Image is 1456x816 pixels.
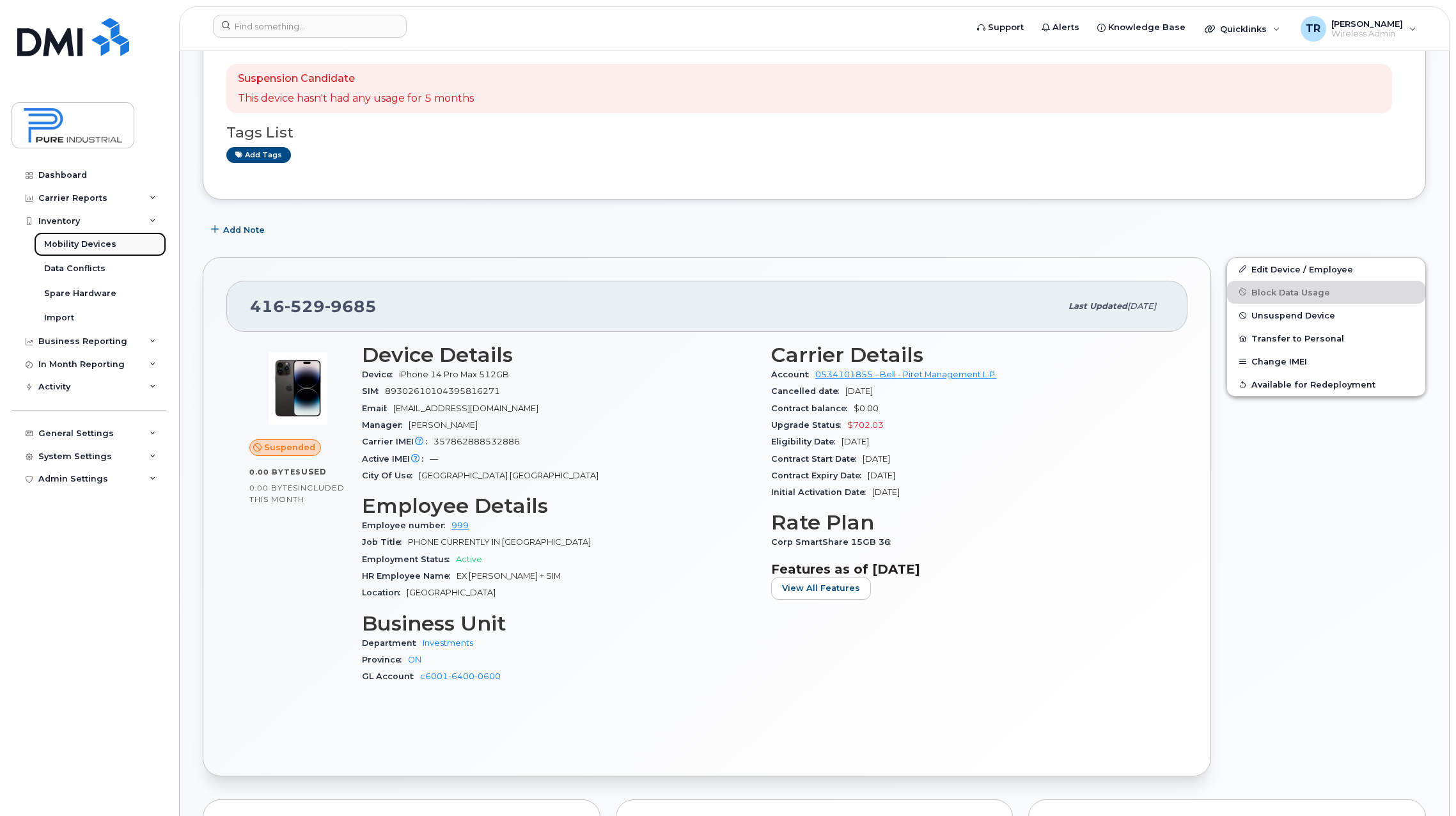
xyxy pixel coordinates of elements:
[408,655,421,664] a: ON
[1088,15,1194,40] a: Knowledge Base
[362,521,451,530] span: Employee number
[362,420,409,430] span: Manager
[362,494,756,517] h3: Employee Details
[854,404,879,413] span: $0.00
[1220,24,1267,34] span: Quicklinks
[771,386,845,396] span: Cancelled date
[1227,373,1425,396] button: Available for Redeployment
[988,21,1024,34] span: Support
[868,471,895,480] span: [DATE]
[1227,350,1425,373] button: Change IMEI
[362,612,756,635] h3: Business Unit
[771,420,847,430] span: Upgrade Status
[1108,21,1186,34] span: Knowledge Base
[1251,311,1335,320] span: Unsuspend Device
[771,537,897,547] span: Corp SmartShare 15GB 36
[430,454,438,464] span: —
[423,638,473,648] a: Investments
[1227,258,1425,281] a: Edit Device / Employee
[1227,304,1425,327] button: Unsuspend Device
[226,147,291,163] a: Add tags
[434,437,520,446] span: 357862888532886
[419,471,599,480] span: [GEOGRAPHIC_DATA] [GEOGRAPHIC_DATA]
[1331,29,1403,39] span: Wireless Admin
[362,537,408,547] span: Job Title
[264,441,315,453] span: Suspended
[249,467,301,476] span: 0.00 Bytes
[815,370,997,379] a: 0534101855 - Bell - Piret Management L.P.
[771,471,868,480] span: Contract Expiry Date
[362,671,420,681] span: GL Account
[1033,15,1088,40] a: Alerts
[1053,21,1079,34] span: Alerts
[362,437,434,446] span: Carrier IMEI
[407,588,496,597] span: [GEOGRAPHIC_DATA]
[285,297,325,316] span: 529
[226,125,1402,141] h3: Tags List
[203,219,276,242] button: Add Note
[1251,380,1375,389] span: Available for Redeployment
[362,343,756,366] h3: Device Details
[872,487,900,497] span: [DATE]
[362,370,399,379] span: Device
[847,420,884,430] span: $702.03
[771,343,1165,366] h3: Carrier Details
[771,577,871,600] button: View All Features
[362,386,385,396] span: SIM
[362,471,419,480] span: City Of Use
[420,671,501,681] a: c6001-6400-0600
[771,454,863,464] span: Contract Start Date
[771,561,1165,577] h3: Features as of [DATE]
[451,521,469,530] a: 999
[393,404,538,413] span: [EMAIL_ADDRESS][DOMAIN_NAME]
[968,15,1033,40] a: Support
[1292,16,1425,42] div: Tashiur Rahman
[1196,16,1289,42] div: Quicklinks
[863,454,890,464] span: [DATE]
[1306,21,1320,36] span: TR
[362,588,407,597] span: Location
[408,537,591,547] span: PHONE CURRENTLY IN [GEOGRAPHIC_DATA]
[249,483,298,492] span: 0.00 Bytes
[250,297,377,316] span: 416
[771,404,854,413] span: Contract balance
[1227,327,1425,350] button: Transfer to Personal
[842,437,869,446] span: [DATE]
[456,554,482,564] span: Active
[362,571,457,581] span: HR Employee Name
[223,224,265,236] span: Add Note
[362,404,393,413] span: Email
[1331,19,1403,29] span: [PERSON_NAME]
[782,582,860,594] span: View All Features
[771,511,1165,534] h3: Rate Plan
[213,15,407,38] input: Find something...
[301,467,327,476] span: used
[362,454,430,464] span: Active IMEI
[362,655,408,664] span: Province
[260,350,336,427] img: image20231002-3703462-by0d28.jpeg
[845,386,873,396] span: [DATE]
[325,297,377,316] span: 9685
[771,487,872,497] span: Initial Activation Date
[399,370,509,379] span: iPhone 14 Pro Max 512GB
[1227,281,1425,304] button: Block Data Usage
[457,571,561,581] span: EX [PERSON_NAME] + SIM
[409,420,478,430] span: [PERSON_NAME]
[362,554,456,564] span: Employment Status
[385,386,500,396] span: 89302610104395816271
[771,370,815,379] span: Account
[1069,301,1127,311] span: Last updated
[238,72,474,86] p: Suspension Candidate
[771,437,842,446] span: Eligibility Date
[362,638,423,648] span: Department
[238,91,474,106] p: This device hasn't had any usage for 5 months
[1127,301,1156,311] span: [DATE]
